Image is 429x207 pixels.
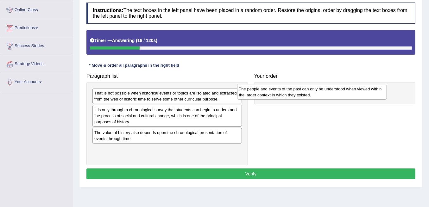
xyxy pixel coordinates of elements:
div: The people and events of the past can only be understood when viewed within the larger context in... [237,84,387,100]
div: The value of history also depends upon the chronological presentation of events through time. [92,128,242,143]
div: * Move & order all paragraphs in the right field [86,63,182,69]
a: Strategy Videos [0,55,73,71]
div: That is not possible when historical events or topics are isolated and extracted from the web of ... [92,88,242,104]
a: Online Class [0,1,73,17]
h4: Paragraph list [86,73,248,79]
h5: Timer — [90,38,157,43]
h4: The text boxes in the left panel have been placed in a random order. Restore the original order b... [86,3,415,24]
a: Your Account [0,73,73,89]
button: Verify [86,168,415,179]
b: ( [136,38,137,43]
a: Success Stories [0,37,73,53]
b: Answering [112,38,135,43]
b: 18 / 120s [137,38,156,43]
div: It is only through a chronological survey that students can begin to understand the process of so... [92,105,242,127]
b: Instructions: [93,8,123,13]
a: Predictions [0,19,73,35]
h4: Your order [254,73,416,79]
b: ) [156,38,157,43]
